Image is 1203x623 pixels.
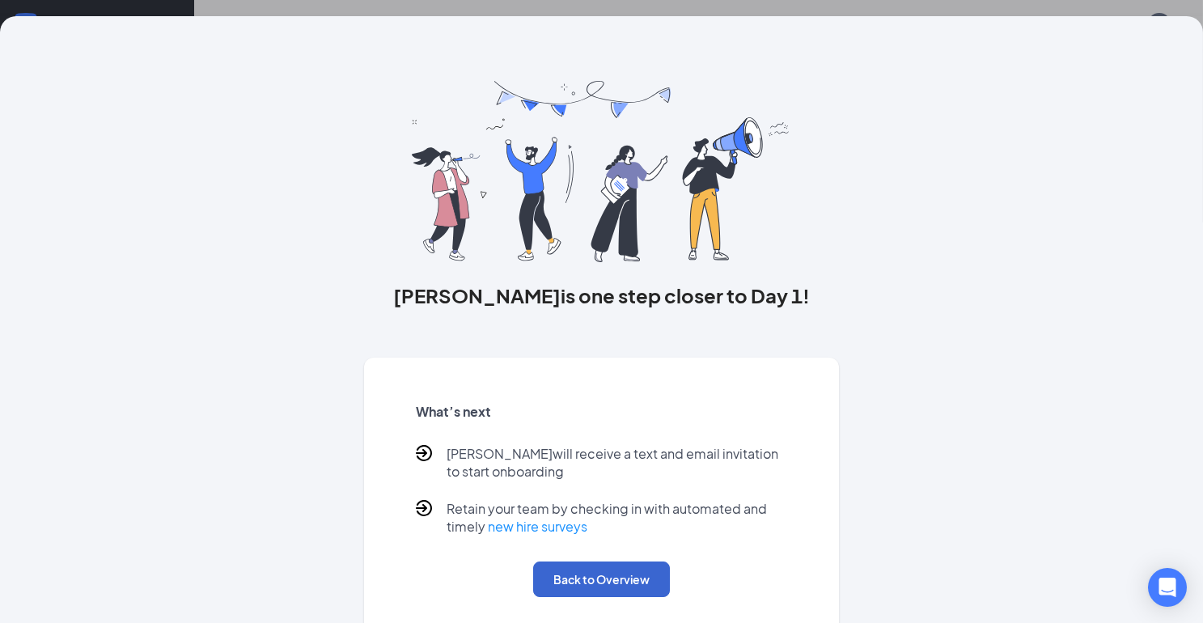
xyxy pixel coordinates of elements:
button: Back to Overview [533,562,670,597]
p: Retain your team by checking in with automated and timely [447,500,787,536]
div: Open Intercom Messenger [1148,568,1187,607]
h3: [PERSON_NAME] is one step closer to Day 1! [364,282,839,309]
h5: What’s next [416,403,787,421]
a: new hire surveys [488,518,587,535]
p: [PERSON_NAME] will receive a text and email invitation to start onboarding [447,445,787,481]
img: you are all set [412,81,791,262]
